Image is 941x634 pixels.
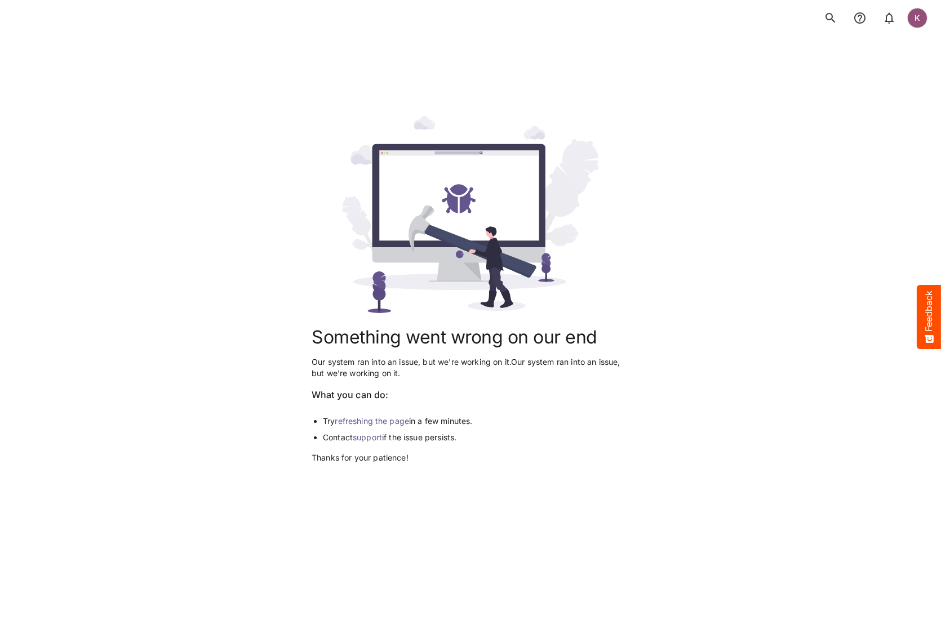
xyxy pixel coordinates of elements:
[312,327,629,347] h1: Something went wrong on our end
[917,285,941,349] button: Feedback
[323,415,629,427] li: Try in a few minutes.
[312,356,629,379] p: Our system ran into an issue, but we're working on it. Our system ran into an issue, but we're wo...
[849,7,871,29] button: notifications
[878,7,900,29] button: notifications
[335,416,409,426] a: refreshing the page
[323,431,629,443] li: Contact if the issue persists.
[907,8,927,28] div: K
[312,388,629,401] p: What you can do:
[353,432,382,442] a: support
[819,7,842,29] button: search
[312,116,629,313] img: error_500.svg
[312,452,629,463] p: Thanks for your patience!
